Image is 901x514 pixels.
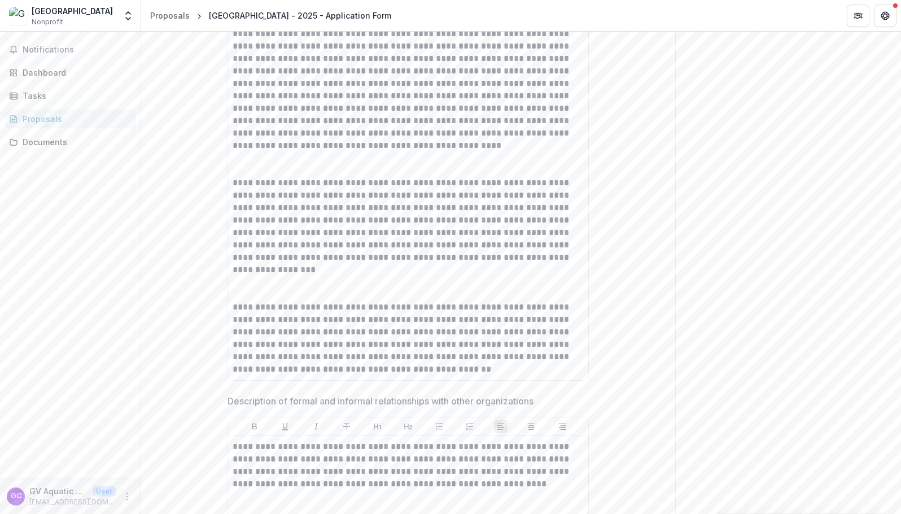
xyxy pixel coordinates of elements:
a: Tasks [5,86,136,105]
nav: breadcrumb [146,7,396,24]
p: GV Aquatic Center [29,485,88,497]
button: Open entity switcher [120,5,136,27]
div: Proposals [150,10,190,21]
p: Description of formal and informal relationships with other organizations [228,394,533,408]
div: GV Aquatic Center [11,493,21,500]
button: Align Right [556,420,569,433]
button: Notifications [5,41,136,59]
span: Nonprofit [32,17,63,27]
div: Tasks [23,90,127,102]
button: Bullet List [432,420,446,433]
button: Partners [847,5,869,27]
button: Get Help [874,5,896,27]
span: Notifications [23,45,132,55]
button: Underline [278,420,292,433]
button: Heading 2 [401,420,415,433]
a: Proposals [146,7,194,24]
div: [GEOGRAPHIC_DATA] [32,5,113,17]
button: Bold [248,420,261,433]
button: More [120,490,134,503]
button: Italicize [309,420,323,433]
img: Greenbrier Valley Aquatic Center [9,7,27,25]
button: Strike [340,420,353,433]
button: Align Center [524,420,538,433]
a: Documents [5,133,136,151]
button: Heading 1 [371,420,384,433]
a: Proposals [5,110,136,128]
p: [EMAIL_ADDRESS][DOMAIN_NAME] [29,497,116,507]
div: Proposals [23,113,127,125]
div: Dashboard [23,67,127,79]
p: User [93,486,116,496]
button: Align Left [494,420,508,433]
button: Ordered List [463,420,476,433]
div: Documents [23,136,127,148]
div: [GEOGRAPHIC_DATA] - 2025 - Application Form [209,10,391,21]
a: Dashboard [5,63,136,82]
